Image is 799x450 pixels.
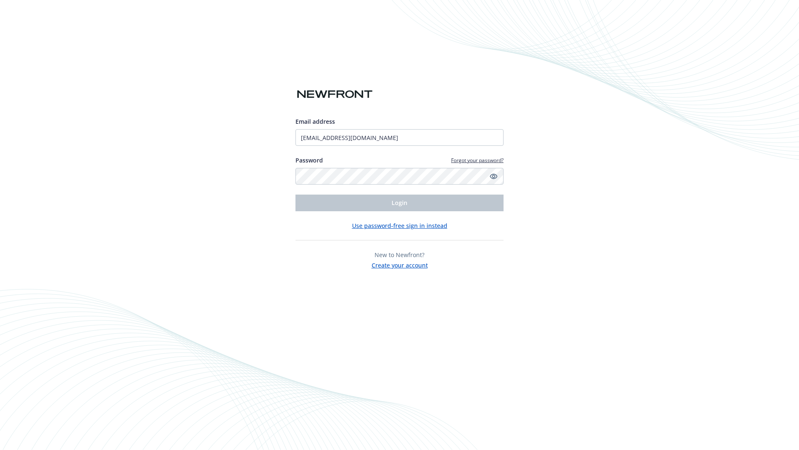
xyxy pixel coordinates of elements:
input: Enter your password [295,168,504,185]
span: New to Newfront? [375,251,424,259]
a: Forgot your password? [451,157,504,164]
button: Use password-free sign in instead [352,221,447,230]
span: Email address [295,117,335,125]
label: Password [295,156,323,165]
a: Show password [489,171,499,181]
span: Login [392,199,407,207]
img: Newfront logo [295,87,374,102]
button: Login [295,195,504,211]
button: Create your account [372,259,428,270]
input: Enter your email [295,129,504,146]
